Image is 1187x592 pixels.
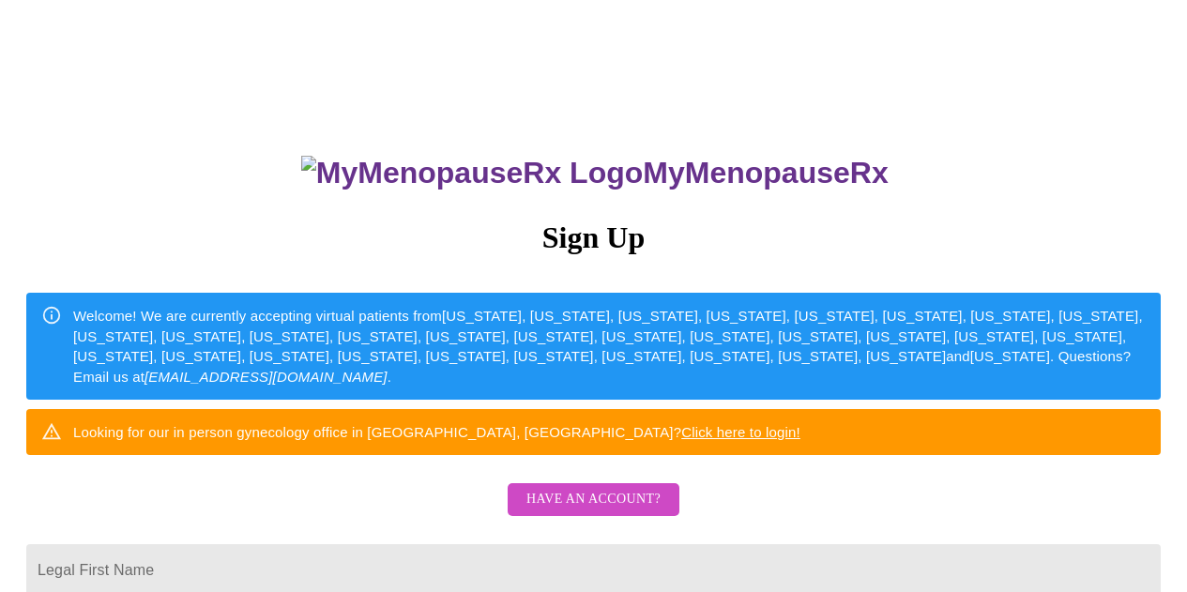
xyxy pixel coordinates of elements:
h3: MyMenopauseRx [29,156,1162,190]
h3: Sign Up [26,220,1161,255]
div: Welcome! We are currently accepting virtual patients from [US_STATE], [US_STATE], [US_STATE], [US... [73,298,1146,394]
button: Have an account? [508,483,679,516]
a: Have an account? [503,504,684,520]
img: MyMenopauseRx Logo [301,156,643,190]
em: [EMAIL_ADDRESS][DOMAIN_NAME] [145,369,388,385]
a: Click here to login! [681,424,800,440]
div: Looking for our in person gynecology office in [GEOGRAPHIC_DATA], [GEOGRAPHIC_DATA]? [73,415,800,449]
span: Have an account? [526,488,661,511]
